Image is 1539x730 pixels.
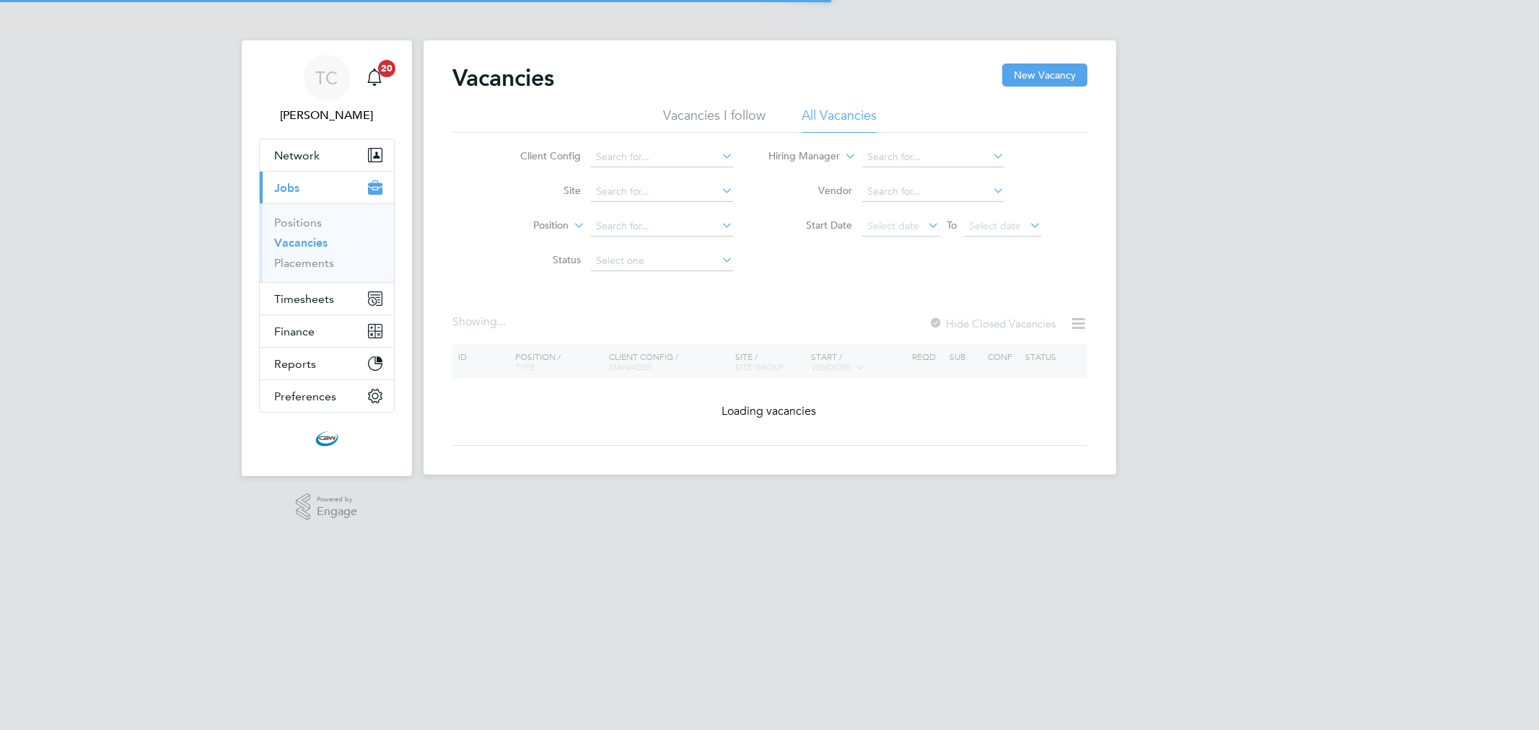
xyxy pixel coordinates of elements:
label: Client Config [498,149,581,162]
img: cbwstaffingsolutions-logo-retina.png [315,427,338,450]
span: TC [315,69,338,87]
div: Showing [452,315,509,330]
span: Tom Cheek [259,107,395,124]
input: Search for... [862,182,1004,202]
label: Status [498,253,581,266]
a: Placements [274,256,334,270]
div: Jobs [260,203,394,282]
button: New Vacancy [1002,63,1087,87]
span: To [942,216,961,234]
span: 20 [378,60,395,77]
li: Vacancies I follow [663,107,766,133]
input: Search for... [591,216,733,237]
label: Hide Closed Vacancies [929,317,1056,330]
label: Vendor [769,184,852,197]
span: Finance [274,325,315,338]
span: Powered by [317,493,357,506]
a: Go to home page [259,427,395,450]
span: Preferences [274,390,336,403]
a: Positions [274,216,322,229]
h2: Vacancies [452,63,554,92]
button: Finance [260,315,394,347]
nav: Main navigation [242,40,412,476]
span: Timesheets [274,292,334,306]
a: TC[PERSON_NAME] [259,55,395,124]
button: Network [260,139,394,171]
input: Search for... [591,182,733,202]
a: Powered byEngage [296,493,357,521]
button: Reports [260,348,394,379]
button: Timesheets [260,283,394,315]
span: Jobs [274,181,299,195]
span: Select date [867,219,919,232]
label: Site [498,184,581,197]
button: Preferences [260,380,394,412]
input: Select one [591,251,733,271]
span: Select date [969,219,1021,232]
label: Position [486,219,569,233]
input: Search for... [862,147,1004,167]
span: Network [274,149,320,162]
label: Start Date [769,219,852,232]
input: Search for... [591,147,733,167]
a: 20 [360,55,389,101]
label: Hiring Manager [757,149,840,164]
button: Jobs [260,172,394,203]
span: Engage [317,506,357,518]
a: Vacancies [274,236,328,250]
li: All Vacancies [802,107,877,133]
span: Reports [274,357,316,371]
span: ... [497,315,506,329]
